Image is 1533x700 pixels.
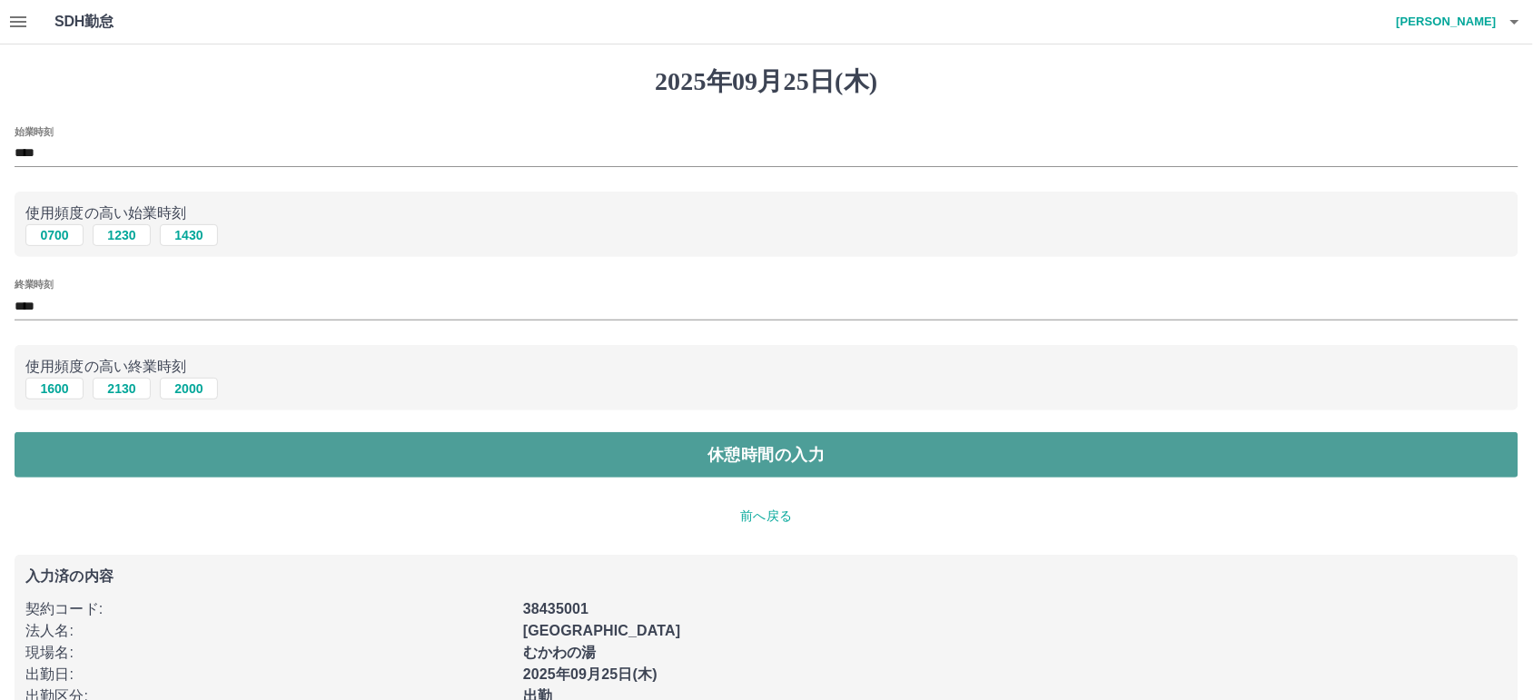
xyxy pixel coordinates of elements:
p: 現場名 : [25,642,512,664]
button: 0700 [25,224,84,246]
p: 出勤日 : [25,664,512,685]
p: 入力済の内容 [25,569,1508,584]
button: 2130 [93,378,151,399]
p: 契約コード : [25,598,512,620]
button: 1230 [93,224,151,246]
p: 使用頻度の高い終業時刻 [25,356,1508,378]
button: 2000 [160,378,218,399]
button: 1430 [160,224,218,246]
label: 終業時刻 [15,278,53,291]
button: 休憩時間の入力 [15,432,1518,478]
b: 2025年09月25日(木) [523,666,658,682]
b: 38435001 [523,601,588,616]
label: 始業時刻 [15,124,53,138]
p: 法人名 : [25,620,512,642]
p: 前へ戻る [15,507,1518,526]
b: むかわの湯 [523,645,597,660]
button: 1600 [25,378,84,399]
h1: 2025年09月25日(木) [15,66,1518,97]
b: [GEOGRAPHIC_DATA] [523,623,681,638]
p: 使用頻度の高い始業時刻 [25,202,1508,224]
